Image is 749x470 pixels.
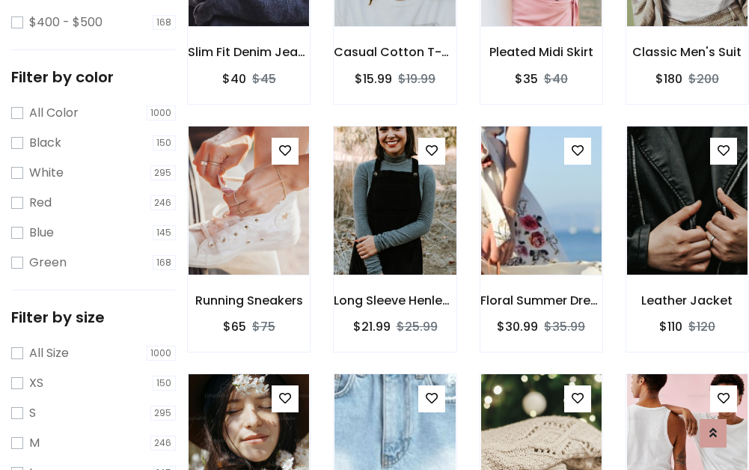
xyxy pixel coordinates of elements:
[397,318,438,335] del: $25.99
[150,406,177,421] span: 295
[688,318,715,335] del: $120
[153,15,177,30] span: 168
[544,318,585,335] del: $35.99
[29,13,103,31] label: $400 - $500
[150,165,177,180] span: 295
[497,320,538,334] h6: $30.99
[223,320,246,334] h6: $65
[544,70,568,88] del: $40
[398,70,435,88] del: $19.99
[29,164,64,182] label: White
[626,45,748,59] h6: Classic Men's Suit
[480,45,602,59] h6: Pleated Midi Skirt
[252,318,275,335] del: $75
[29,254,67,272] label: Green
[29,134,61,152] label: Black
[147,106,177,120] span: 1000
[688,70,719,88] del: $200
[29,224,54,242] label: Blue
[150,436,177,451] span: 246
[29,434,40,452] label: M
[147,346,177,361] span: 1000
[334,293,456,308] h6: Long Sleeve Henley T-Shirt
[334,45,456,59] h6: Casual Cotton T-Shirt
[655,72,682,86] h6: $180
[11,68,176,86] h5: Filter by color
[153,376,177,391] span: 150
[252,70,276,88] del: $45
[659,320,682,334] h6: $110
[480,293,602,308] h6: Floral Summer Dress
[188,45,310,59] h6: Slim Fit Denim Jeans
[515,72,538,86] h6: $35
[222,72,246,86] h6: $40
[11,308,176,326] h5: Filter by size
[29,374,43,392] label: XS
[29,404,36,422] label: S
[153,255,177,270] span: 168
[153,225,177,240] span: 145
[29,344,69,362] label: All Size
[150,195,177,210] span: 246
[153,135,177,150] span: 150
[355,72,392,86] h6: $15.99
[29,104,79,122] label: All Color
[626,293,748,308] h6: Leather Jacket
[29,194,52,212] label: Red
[188,293,310,308] h6: Running Sneakers
[353,320,391,334] h6: $21.99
